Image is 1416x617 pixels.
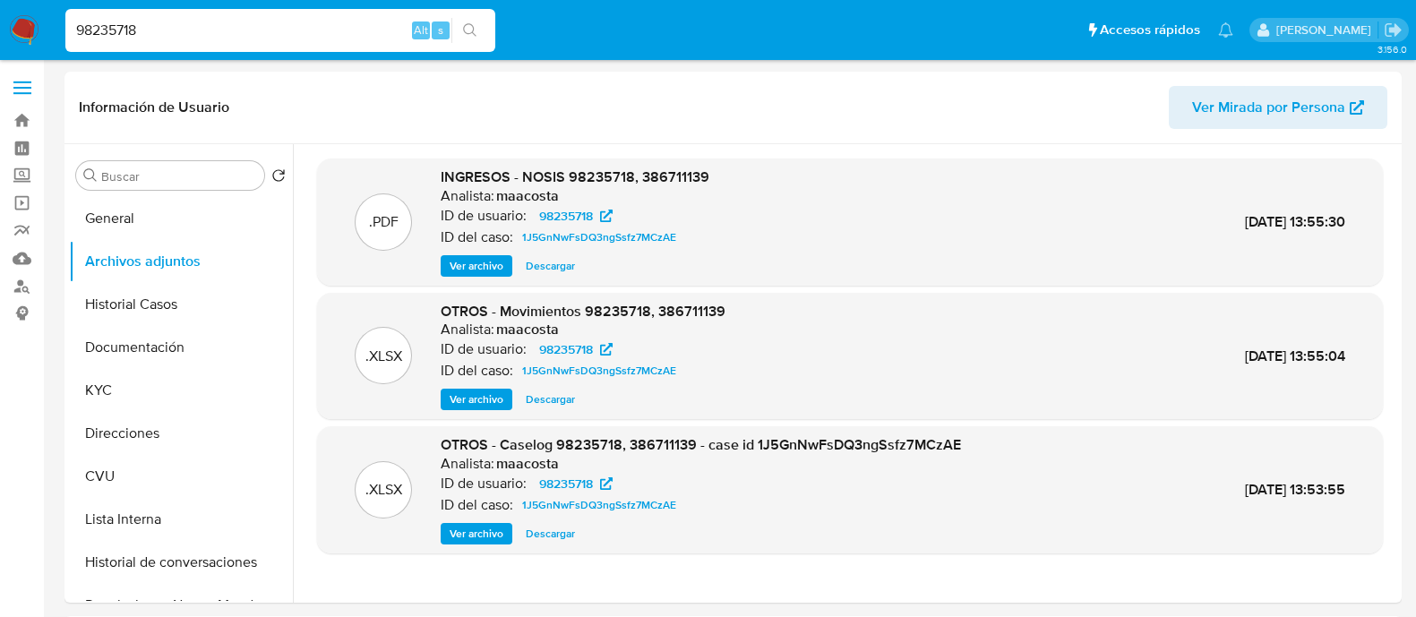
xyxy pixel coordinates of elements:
p: Analista: [441,455,494,473]
a: 98235718 [528,205,623,227]
button: Buscar [83,168,98,183]
p: ID de usuario: [441,475,527,493]
p: martin.degiuli@mercadolibre.com [1276,21,1377,39]
button: Lista Interna [69,498,293,541]
span: Descargar [526,390,575,408]
span: Descargar [526,257,575,275]
input: Buscar usuario o caso... [65,19,495,42]
p: .XLSX [365,347,402,366]
button: Ver Mirada por Persona [1169,86,1387,129]
button: Ver archivo [441,523,512,544]
button: CVU [69,455,293,498]
span: OTROS - Movimientos 98235718, 386711139 [441,301,725,321]
p: .PDF [369,212,399,232]
button: General [69,197,293,240]
button: Descargar [517,255,584,277]
h1: Información de Usuario [79,99,229,116]
span: OTROS - Caselog 98235718, 386711139 - case id 1J5GnNwFsDQ3ngSsfz7MCzAE [441,434,961,455]
span: Ver archivo [450,390,503,408]
p: ID del caso: [441,496,513,514]
a: 98235718 [528,473,623,494]
span: 1J5GnNwFsDQ3ngSsfz7MCzAE [522,494,676,516]
a: Salir [1384,21,1403,39]
span: [DATE] 13:55:04 [1245,346,1345,366]
a: 1J5GnNwFsDQ3ngSsfz7MCzAE [515,360,683,381]
span: Accesos rápidos [1100,21,1200,39]
h6: maacosta [496,187,559,205]
span: Ver Mirada por Persona [1192,86,1345,129]
a: Notificaciones [1218,22,1233,38]
p: ID de usuario: [441,340,527,358]
span: 98235718 [539,473,593,494]
input: Buscar [101,168,257,184]
span: Ver archivo [450,525,503,543]
span: Descargar [526,525,575,543]
span: [DATE] 13:55:30 [1245,211,1345,232]
a: 98235718 [528,338,623,360]
button: Descargar [517,389,584,410]
h6: maacosta [496,455,559,473]
button: Ver archivo [441,255,512,277]
button: Volver al orden por defecto [271,168,286,188]
span: 98235718 [539,338,593,360]
p: ID de usuario: [441,207,527,225]
p: .XLSX [365,480,402,500]
button: search-icon [451,18,488,43]
a: 1J5GnNwFsDQ3ngSsfz7MCzAE [515,494,683,516]
button: Historial de conversaciones [69,541,293,584]
p: ID del caso: [441,228,513,246]
span: INGRESOS - NOSIS 98235718, 386711139 [441,167,709,187]
span: Alt [414,21,428,39]
button: Ver archivo [441,389,512,410]
span: 1J5GnNwFsDQ3ngSsfz7MCzAE [522,227,676,248]
button: KYC [69,369,293,412]
button: Direcciones [69,412,293,455]
button: Historial Casos [69,283,293,326]
p: Analista: [441,187,494,205]
a: 1J5GnNwFsDQ3ngSsfz7MCzAE [515,227,683,248]
p: ID del caso: [441,362,513,380]
p: Analista: [441,321,494,338]
span: s [438,21,443,39]
button: Documentación [69,326,293,369]
span: 1J5GnNwFsDQ3ngSsfz7MCzAE [522,360,676,381]
span: [DATE] 13:53:55 [1245,479,1345,500]
span: Ver archivo [450,257,503,275]
h6: maacosta [496,321,559,338]
button: Descargar [517,523,584,544]
span: 98235718 [539,205,593,227]
button: Archivos adjuntos [69,240,293,283]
